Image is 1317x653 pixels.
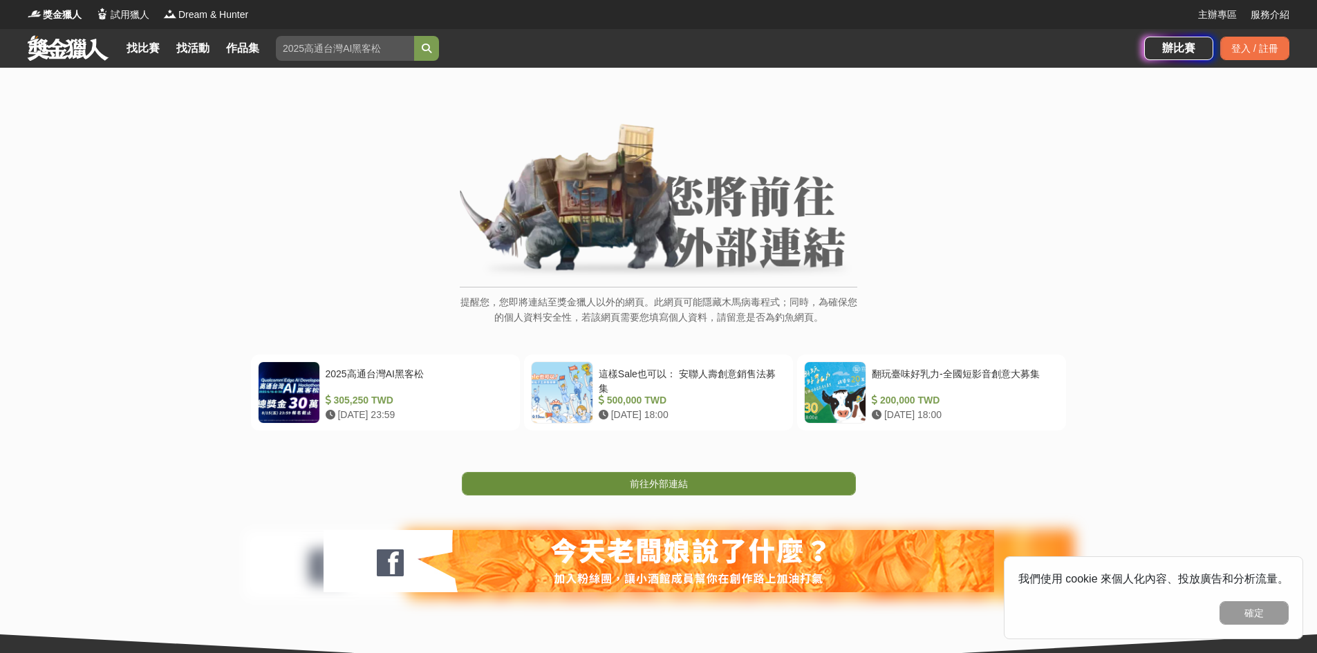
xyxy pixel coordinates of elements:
[460,294,857,339] p: 提醒您，您即將連結至獎金獵人以外的網頁。此網頁可能隱藏木馬病毒程式；同時，為確保您的個人資料安全性，若該網頁需要您填寫個人資料，請留意是否為釣魚網頁。
[1018,573,1289,585] span: 我們使用 cookie 來個人化內容、投放廣告和分析流量。
[1220,601,1289,625] button: 確定
[1220,37,1289,60] div: 登入 / 註冊
[221,39,265,58] a: 作品集
[28,7,41,21] img: Logo
[43,8,82,22] span: 獎金獵人
[326,408,507,422] div: [DATE] 23:59
[111,8,149,22] span: 試用獵人
[95,8,149,22] a: Logo試用獵人
[599,367,781,393] div: 這樣Sale也可以： 安聯人壽創意銷售法募集
[872,367,1054,393] div: 翻玩臺味好乳力-全國短影音創意大募集
[171,39,215,58] a: 找活動
[872,393,1054,408] div: 200,000 TWD
[1198,8,1237,22] a: 主辦專區
[599,393,781,408] div: 500,000 TWD
[326,367,507,393] div: 2025高通台灣AI黑客松
[1251,8,1289,22] a: 服務介紹
[462,472,856,495] a: 前往外部連結
[178,8,248,22] span: Dream & Hunter
[251,354,520,430] a: 2025高通台灣AI黑客松 305,250 TWD [DATE] 23:59
[1144,37,1213,60] a: 辦比賽
[460,124,857,280] img: External Link Banner
[28,8,82,22] a: Logo獎金獵人
[630,478,688,489] span: 前往外部連結
[872,408,1054,422] div: [DATE] 18:00
[326,393,507,408] div: 305,250 TWD
[524,354,793,430] a: 這樣Sale也可以： 安聯人壽創意銷售法募集 500,000 TWD [DATE] 18:00
[324,530,994,592] img: 127fc932-0e2d-47dc-a7d9-3a4a18f96856.jpg
[163,7,177,21] img: Logo
[95,7,109,21] img: Logo
[121,39,165,58] a: 找比賽
[163,8,248,22] a: LogoDream & Hunter
[276,36,414,61] input: 2025高通台灣AI黑客松
[599,408,781,422] div: [DATE] 18:00
[797,354,1066,430] a: 翻玩臺味好乳力-全國短影音創意大募集 200,000 TWD [DATE] 18:00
